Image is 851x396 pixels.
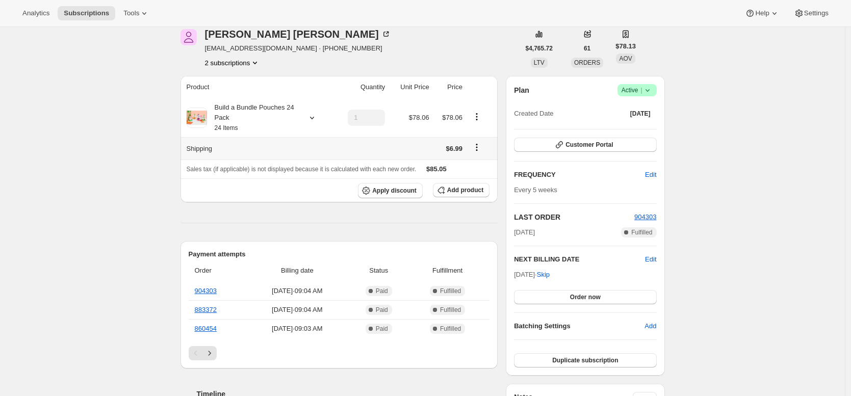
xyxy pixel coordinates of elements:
a: 883372 [195,306,217,313]
span: Fulfilled [440,287,461,295]
button: Customer Portal [514,138,656,152]
span: $78.13 [615,41,636,51]
button: Skip [531,267,556,283]
h6: Batching Settings [514,321,644,331]
button: Product actions [205,58,261,68]
span: $78.06 [442,114,462,121]
span: Sales tax (if applicable) is not displayed because it is calculated with each new order. [187,166,417,173]
span: Paid [376,325,388,333]
button: $4,765.72 [520,41,559,56]
div: Build a Bundle Pouches 24 Pack [207,102,299,133]
span: AOV [619,55,632,62]
button: Edit [639,167,662,183]
span: [DATE] [630,110,651,118]
span: Tools [123,9,139,17]
button: 61 [578,41,597,56]
button: Add product [433,183,489,197]
span: Allison Shaw [180,29,197,45]
span: Customer Portal [565,141,613,149]
span: 61 [584,44,590,52]
span: [DATE] · 09:03 AM [248,324,346,334]
th: Quantity [333,76,388,98]
span: $85.05 [426,165,447,173]
span: [DATE] · [514,271,550,278]
button: Subscriptions [58,6,115,20]
span: Analytics [22,9,49,17]
span: Subscriptions [64,9,109,17]
span: Fulfillment [411,266,483,276]
button: Edit [645,254,656,265]
th: Product [180,76,334,98]
span: $4,765.72 [526,44,553,52]
button: Duplicate subscription [514,353,656,367]
a: 860454 [195,325,217,332]
span: Settings [804,9,829,17]
span: Help [755,9,769,17]
nav: Pagination [189,346,490,360]
button: Apply discount [358,183,423,198]
button: Product actions [469,111,485,122]
span: $6.99 [446,145,462,152]
span: $78.06 [409,114,429,121]
span: Fulfilled [631,228,652,236]
span: Skip [537,270,550,280]
button: Analytics [16,6,56,20]
th: Unit Price [388,76,432,98]
span: Apply discount [372,187,417,195]
span: [DATE] · 09:04 AM [248,286,346,296]
span: Paid [376,306,388,314]
button: Next [202,346,217,360]
h2: LAST ORDER [514,212,634,222]
span: Add [644,321,656,331]
div: [PERSON_NAME] [PERSON_NAME] [205,29,391,39]
button: Shipping actions [469,142,485,153]
span: Fulfilled [440,325,461,333]
button: Order now [514,290,656,304]
h2: Payment attempts [189,249,490,259]
th: Price [432,76,466,98]
button: Add [638,318,662,334]
small: 24 Items [215,124,238,131]
span: Created Date [514,109,553,119]
span: Every 5 weeks [514,186,557,194]
span: LTV [534,59,545,66]
span: Order now [570,293,601,301]
button: Tools [117,6,156,20]
button: Help [739,6,785,20]
button: 904303 [634,212,656,222]
span: [DATE] · 09:04 AM [248,305,346,315]
h2: NEXT BILLING DATE [514,254,645,265]
h2: FREQUENCY [514,170,645,180]
span: | [640,86,642,94]
span: [EMAIL_ADDRESS][DOMAIN_NAME] · [PHONE_NUMBER] [205,43,391,54]
span: Billing date [248,266,346,276]
a: 904303 [195,287,217,295]
th: Shipping [180,137,334,160]
button: [DATE] [624,107,657,121]
span: Add product [447,186,483,194]
span: ORDERS [574,59,600,66]
span: Edit [645,170,656,180]
span: Status [352,266,405,276]
span: Duplicate subscription [552,356,618,364]
span: Paid [376,287,388,295]
span: [DATE] [514,227,535,237]
a: 904303 [634,213,656,221]
h2: Plan [514,85,529,95]
th: Order [189,259,246,282]
button: Settings [788,6,835,20]
span: Fulfilled [440,306,461,314]
span: Active [622,85,653,95]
